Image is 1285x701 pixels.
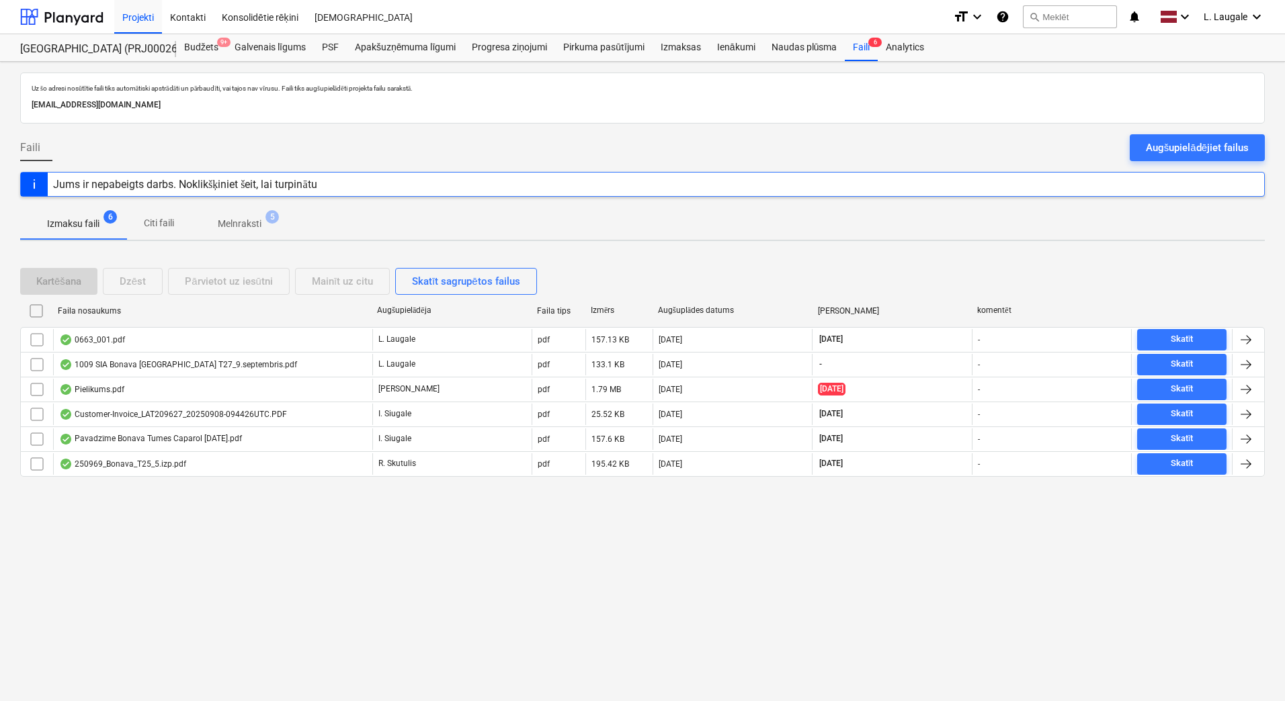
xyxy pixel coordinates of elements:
[538,335,550,344] div: pdf
[969,9,985,25] i: keyboard_arrow_down
[176,34,226,61] div: Budžets
[1029,11,1040,22] span: search
[659,459,682,469] div: [DATE]
[659,335,682,344] div: [DATE]
[538,459,550,469] div: pdf
[1204,11,1247,22] span: L. Laugale
[1171,381,1194,397] div: Skatīt
[591,385,621,394] div: 1.79 MB
[591,360,624,369] div: 133.1 KB
[845,34,878,61] div: Faili
[978,410,980,419] div: -
[845,34,878,61] a: Faili6
[314,34,347,61] a: PSF
[659,410,682,419] div: [DATE]
[59,409,287,420] div: Customer-Invoice_LAT209627_20250908-094426UTC.PDF
[659,434,682,444] div: [DATE]
[142,216,175,230] p: Citi faili
[659,385,682,394] div: [DATE]
[977,306,1126,316] div: komentēt
[347,34,464,61] div: Apakšuzņēmuma līgumi
[218,217,261,231] p: Melnraksti
[818,359,823,370] span: -
[538,385,550,394] div: pdf
[59,459,186,469] div: 250969_Bonava_T25_5.izp.pdf
[1137,404,1227,425] button: Skatīt
[1023,5,1117,28] button: Meklēt
[818,408,844,420] span: [DATE]
[378,359,415,370] p: L. Laugale
[658,306,807,316] div: Augšuplādes datums
[1171,456,1194,471] div: Skatīt
[59,334,125,345] div: 0663_001.pdf
[591,434,624,444] div: 157.6 KB
[1171,431,1194,447] div: Skatīt
[591,459,629,469] div: 195.42 KB
[59,384,124,395] div: Pielikums.pdf
[1249,9,1265,25] i: keyboard_arrow_down
[20,42,160,56] div: [GEOGRAPHIC_DATA] (PRJ0002627, K-1 un K-2(2.kārta) 2601960
[978,360,980,369] div: -
[978,385,980,394] div: -
[1218,637,1285,701] iframe: Chat Widget
[818,334,844,345] span: [DATE]
[59,434,242,445] div: Pavadzīme Bonava Tumes Caparol [DATE].pdf
[378,383,440,395] p: [PERSON_NAME]
[412,273,520,290] div: Skatīt sagrupētos failus
[818,458,844,469] span: [DATE]
[537,306,580,316] div: Faila tips
[176,34,226,61] a: Budžets9+
[1146,139,1249,156] div: Augšupielādējiet failus
[1130,134,1265,161] button: Augšupielādējiet failus
[763,34,845,61] a: Naudas plūsma
[377,306,526,316] div: Augšupielādēja
[378,334,415,345] p: L. Laugale
[1137,329,1227,350] button: Skatīt
[591,335,629,344] div: 157.13 KB
[59,434,73,445] div: OCR pabeigts
[709,34,763,61] a: Ienākumi
[591,306,647,316] div: Izmērs
[1177,9,1193,25] i: keyboard_arrow_down
[818,383,845,395] span: [DATE]
[59,384,73,395] div: OCR pabeigts
[1171,332,1194,347] div: Skatīt
[1128,9,1141,25] i: notifications
[59,334,73,345] div: OCR pabeigts
[538,360,550,369] div: pdf
[464,34,555,61] a: Progresa ziņojumi
[978,459,980,469] div: -
[591,410,624,419] div: 25.52 KB
[1171,357,1194,372] div: Skatīt
[58,306,366,316] div: Faila nosaukums
[47,217,99,231] p: Izmaksu faili
[555,34,653,61] a: Pirkuma pasūtījumi
[878,34,932,61] a: Analytics
[1137,453,1227,475] button: Skatīt
[538,434,550,444] div: pdf
[32,98,1253,112] p: [EMAIL_ADDRESS][DOMAIN_NAME]
[868,38,882,47] span: 6
[20,140,40,156] span: Faili
[1171,406,1194,422] div: Skatīt
[378,458,416,469] p: R. Skutulis
[378,408,411,420] p: I. Siugale
[59,359,297,370] div: 1009 SIA Bonava [GEOGRAPHIC_DATA] T27_9.septembris.pdf
[996,9,1009,25] i: Zināšanu pamats
[1137,379,1227,400] button: Skatīt
[59,409,73,420] div: OCR pabeigts
[59,359,73,370] div: OCR pabeigts
[265,210,279,224] span: 5
[226,34,314,61] a: Galvenais līgums
[653,34,709,61] div: Izmaksas
[378,433,411,445] p: I. Siugale
[395,268,537,295] button: Skatīt sagrupētos failus
[818,433,844,445] span: [DATE]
